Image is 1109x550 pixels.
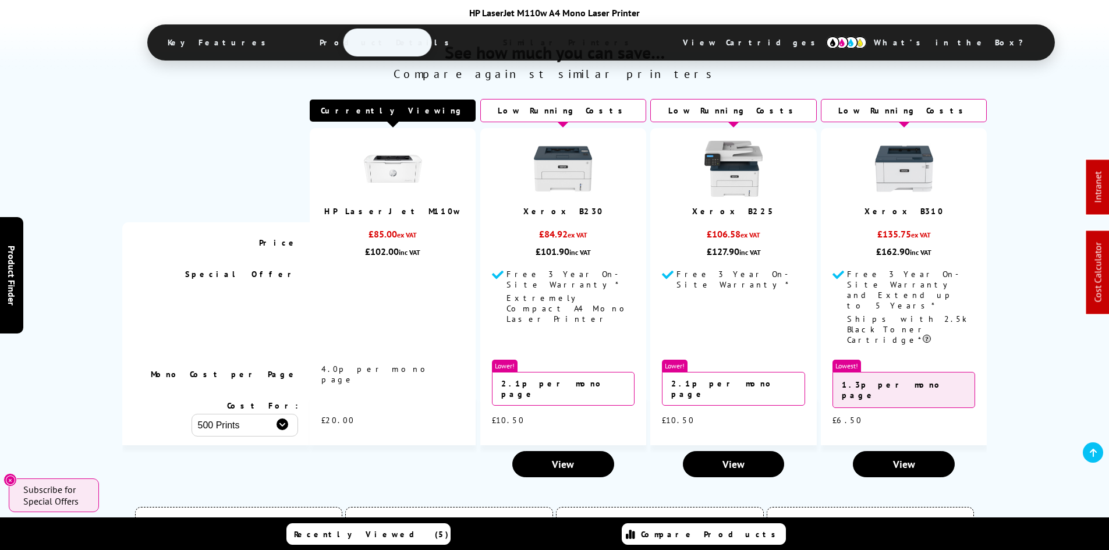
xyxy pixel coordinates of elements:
a: HP LaserJet M110w [324,206,462,217]
span: Subscribe for Special Offers [23,484,87,507]
span: £20.00 [321,415,355,425]
div: 2.1p per mono page [662,372,805,406]
a: Xerox B310 [864,206,944,217]
a: View [853,451,955,477]
span: inc VAT [569,248,591,257]
span: View [722,457,745,471]
div: Currently Viewing [310,100,476,122]
div: £135.75 [832,228,975,246]
a: Compare Products [622,523,786,545]
span: Lowest! [832,360,861,372]
img: cmyk-icon.svg [826,36,867,49]
div: Low Running Costs [650,99,816,122]
img: HP-M110w-Front-Main-Med.jpg [364,140,422,198]
div: 1.3p per mono page [832,372,975,408]
span: Mono Cost per Page [151,369,298,379]
img: Xerox-B225-Front-Main-Small.jpg [704,140,763,198]
span: Product Finder [6,245,17,305]
span: ex VAT [397,230,417,239]
span: Free 3 Year On-Site Warranty and Extend up to 5 Years* [847,269,959,311]
div: HP LaserJet M110w A4 Mono Laser Printer [147,7,962,19]
span: 4.0p per mono page [321,364,432,385]
button: Close [3,473,17,487]
span: Ships with 2.5k Black Toner Cartridge* [847,314,967,345]
a: Recently Viewed (5) [286,523,451,545]
span: Special Offer [185,269,298,279]
span: £6.50 [832,415,862,425]
span: Recently Viewed (5) [294,529,449,540]
span: Lower! [662,360,688,372]
div: £162.90 [832,246,975,257]
span: Free 3 Year On-Site Warranty* [506,269,618,290]
div: £102.00 [321,246,464,257]
span: Compare against similar printers [122,66,987,81]
img: XeroxB310-Front-Main-Small.jpg [875,140,933,198]
div: Low Running Costs [480,99,646,122]
div: Low Running Costs [821,99,987,122]
a: Cost Calculator [1092,243,1104,303]
a: Xerox B230 [523,206,603,217]
img: Xerox-B230-Front-Main-Small.jpg [534,140,592,198]
span: inc VAT [399,248,420,257]
span: Cost For: [227,400,298,411]
div: 2.1p per mono page [492,372,635,406]
span: £10.50 [662,415,695,425]
span: Key Features [150,29,289,56]
span: ex VAT [740,230,760,239]
div: £84.92 [492,228,635,246]
span: View Cartridges [665,27,844,58]
span: Price [259,237,298,248]
span: Free 3 Year On-Site Warranty* [676,269,788,290]
span: Extremely Compact A4 Mono Laser Printer [506,293,631,324]
span: Lower! [492,360,518,372]
span: View [893,457,915,471]
span: ex VAT [568,230,587,239]
span: Similar Printers [486,29,653,56]
div: £101.90 [492,246,635,257]
span: What’s in the Box? [856,29,1052,56]
span: inc VAT [910,248,931,257]
span: Compare Products [641,529,782,540]
span: Product Details [302,29,473,56]
span: View [552,457,574,471]
div: £106.58 [662,228,805,246]
div: £85.00 [321,228,464,246]
a: Intranet [1092,172,1104,203]
a: View [512,451,614,477]
span: £10.50 [492,415,525,425]
a: View [683,451,785,477]
a: Xerox B225 [692,206,775,217]
span: ex VAT [911,230,931,239]
span: inc VAT [739,248,761,257]
div: £127.90 [662,246,805,257]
